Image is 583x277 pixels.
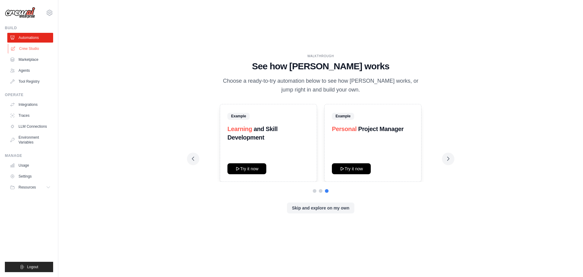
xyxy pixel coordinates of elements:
a: Marketplace [7,55,53,64]
img: Logo [5,7,35,19]
h1: See how [PERSON_NAME] works [192,61,449,72]
a: Crew Studio [8,44,54,54]
a: Automations [7,33,53,43]
div: Operate [5,92,53,97]
a: Usage [7,161,53,170]
button: Logout [5,262,53,272]
iframe: Chat Widget [553,248,583,277]
button: Try it now [227,163,266,174]
a: Environment Variables [7,133,53,147]
span: Learning [227,126,252,132]
span: Resources [19,185,36,190]
a: Traces [7,111,53,120]
a: LLM Connections [7,122,53,131]
span: Example [227,113,250,119]
div: Build [5,26,53,30]
div: Manage [5,153,53,158]
button: Skip and explore on my own [287,203,354,213]
div: WALKTHROUGH [192,54,449,58]
span: Logout [27,265,38,269]
a: Agents [7,66,53,75]
a: Settings [7,171,53,181]
strong: Project Manager [358,126,404,132]
button: Resources [7,182,53,192]
p: Choose a ready-to-try automation below to see how [PERSON_NAME] works, or jump right in and build... [219,77,423,95]
button: Try it now [332,163,371,174]
span: Example [332,113,354,119]
a: Integrations [7,100,53,109]
span: Personal [332,126,356,132]
a: Tool Registry [7,77,53,86]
